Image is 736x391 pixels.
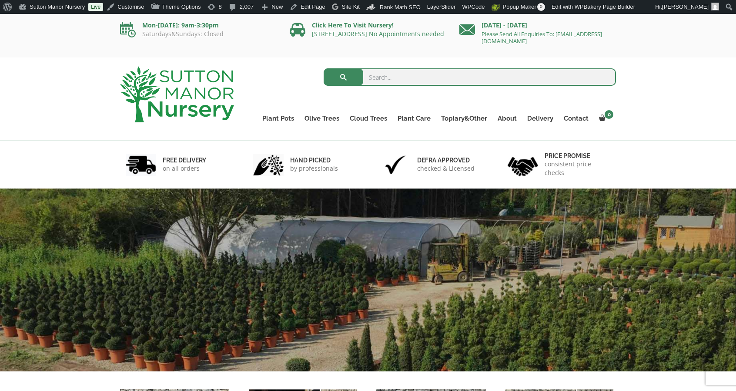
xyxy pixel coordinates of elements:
img: 4.jpg [508,152,538,178]
a: Click Here To Visit Nursery! [312,21,394,29]
span: Site Kit [342,3,360,10]
p: Saturdays&Sundays: Closed [120,30,277,37]
img: 1.jpg [126,154,156,176]
a: 0 [594,112,616,125]
p: checked & Licensed [417,164,475,173]
a: Delivery [522,112,559,125]
a: [STREET_ADDRESS] No Appointments needed [312,30,444,38]
h6: hand picked [290,156,338,164]
span: Rank Math SEO [380,4,421,10]
span: [PERSON_NAME] [662,3,709,10]
h6: FREE DELIVERY [163,156,206,164]
h6: Defra approved [417,156,475,164]
img: 3.jpg [380,154,411,176]
a: Please Send All Enquiries To: [EMAIL_ADDRESS][DOMAIN_NAME] [482,30,602,45]
p: by professionals [290,164,338,173]
a: Plant Care [392,112,436,125]
span: 0 [605,110,613,119]
a: About [492,112,522,125]
p: [DATE] - [DATE] [459,20,616,30]
a: Contact [559,112,594,125]
img: logo [120,66,234,122]
h6: Price promise [545,152,611,160]
a: Topiary&Other [436,112,492,125]
a: Olive Trees [299,112,345,125]
a: Live [88,3,103,11]
h1: FREE UK DELIVERY UK’S LEADING SUPPLIERS OF TREES & POTS [44,323,673,376]
p: consistent price checks [545,160,611,177]
p: Mon-[DATE]: 9am-3:30pm [120,20,277,30]
a: Plant Pots [257,112,299,125]
p: on all orders [163,164,206,173]
a: Cloud Trees [345,112,392,125]
span: 0 [537,3,545,11]
img: 2.jpg [253,154,284,176]
input: Search... [324,68,616,86]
